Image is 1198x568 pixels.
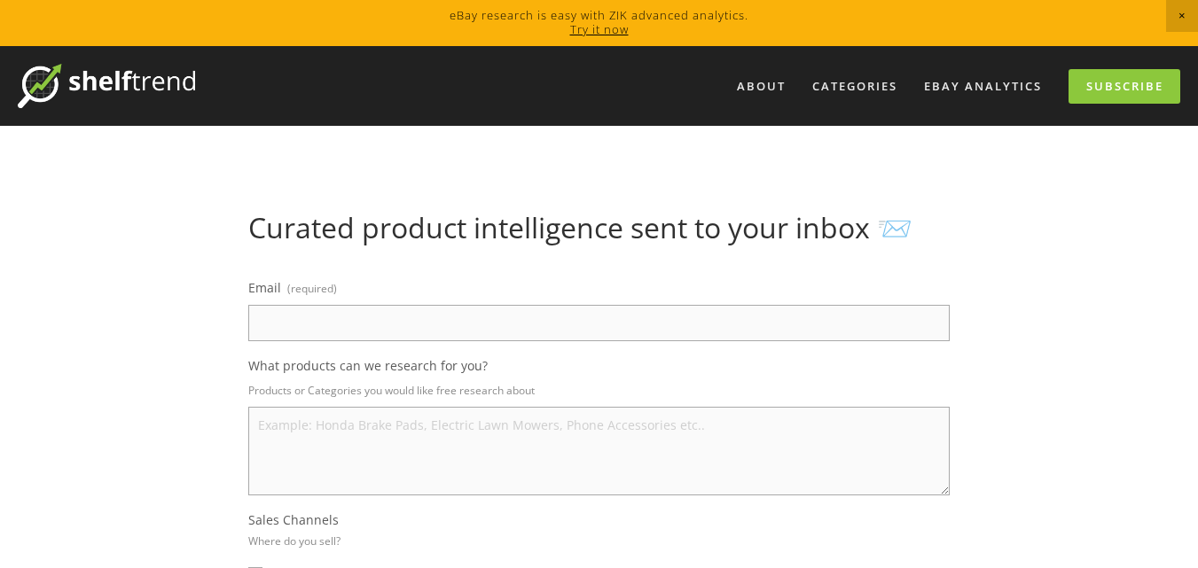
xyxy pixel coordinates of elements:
span: Email [248,279,281,296]
span: (required) [287,276,337,301]
img: ShelfTrend [18,64,195,108]
p: Products or Categories you would like free research about [248,377,950,403]
p: Where do you sell? [248,528,341,554]
div: Categories [801,72,909,101]
h1: Curated product intelligence sent to your inbox 📨 [248,211,950,245]
a: About [725,72,797,101]
span: Sales Channels [248,511,339,528]
a: Try it now [570,21,629,37]
a: eBay Analytics [912,72,1053,101]
a: Subscribe [1069,69,1180,104]
span: What products can we research for you? [248,357,488,374]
